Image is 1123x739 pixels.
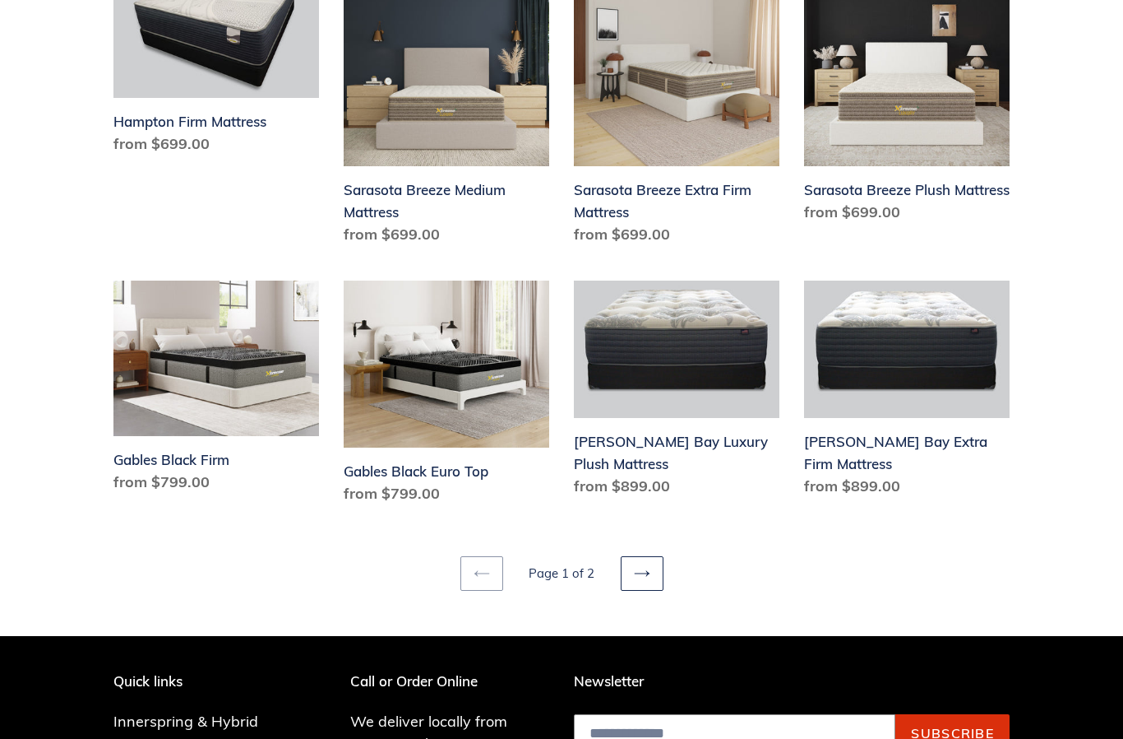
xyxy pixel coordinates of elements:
[804,281,1010,504] a: Chadwick Bay Extra Firm Mattress
[350,673,550,690] p: Call or Order Online
[344,281,549,511] a: Gables Black Euro Top
[574,281,779,504] a: Chadwick Bay Luxury Plush Mattress
[506,565,617,583] li: Page 1 of 2
[113,673,283,690] p: Quick links
[113,712,258,731] a: Innerspring & Hybrid
[113,281,319,500] a: Gables Black Firm
[574,673,1010,690] p: Newsletter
